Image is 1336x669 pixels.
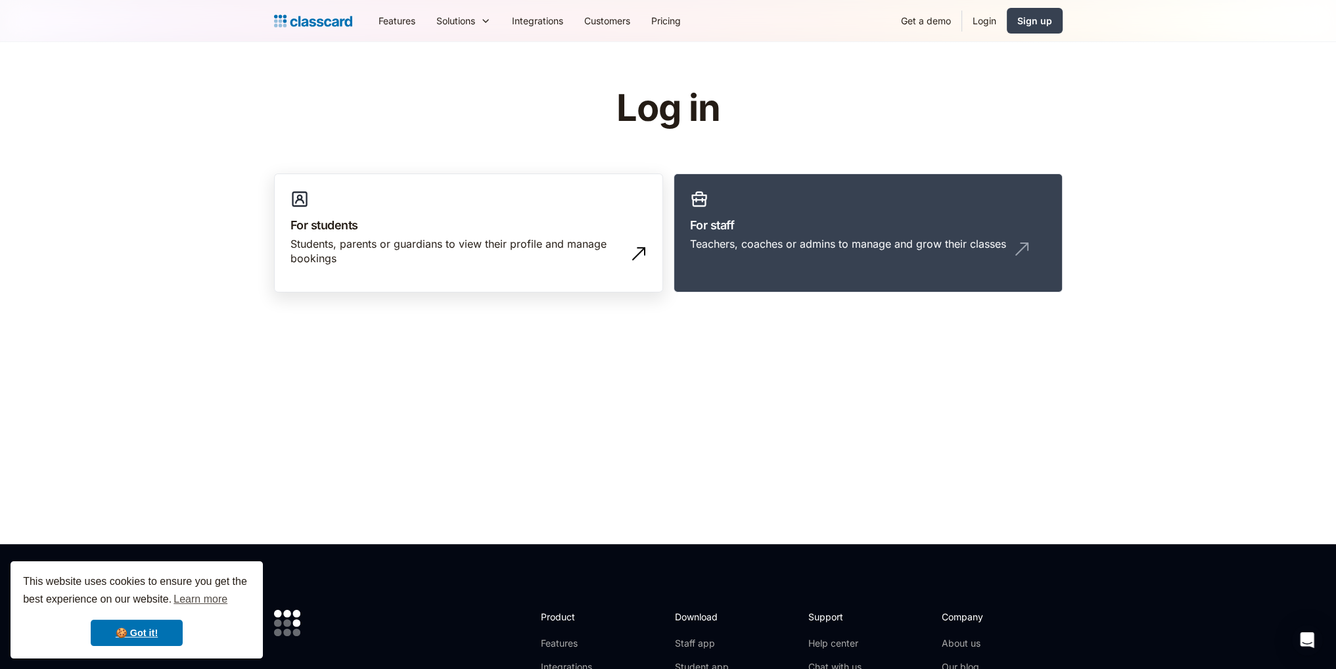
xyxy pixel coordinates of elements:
[1017,14,1052,28] div: Sign up
[501,6,574,35] a: Integrations
[290,237,620,266] div: Students, parents or guardians to view their profile and manage bookings
[1007,8,1063,34] a: Sign up
[690,216,1046,234] h3: For staff
[890,6,961,35] a: Get a demo
[368,6,426,35] a: Features
[942,610,1029,624] h2: Company
[91,620,183,646] a: dismiss cookie message
[674,610,728,624] h2: Download
[541,610,611,624] h2: Product
[574,6,641,35] a: Customers
[172,589,229,609] a: learn more about cookies
[1291,624,1323,656] div: Open Intercom Messenger
[690,237,1006,251] div: Teachers, coaches or admins to manage and grow their classes
[436,14,475,28] div: Solutions
[11,561,263,658] div: cookieconsent
[541,637,611,650] a: Features
[426,6,501,35] div: Solutions
[274,173,663,293] a: For studentsStudents, parents or guardians to view their profile and manage bookings
[674,637,728,650] a: Staff app
[290,216,647,234] h3: For students
[808,610,862,624] h2: Support
[962,6,1007,35] a: Login
[674,173,1063,293] a: For staffTeachers, coaches or admins to manage and grow their classes
[23,574,250,609] span: This website uses cookies to ensure you get the best experience on our website.
[459,88,877,129] h1: Log in
[942,637,1029,650] a: About us
[641,6,691,35] a: Pricing
[808,637,862,650] a: Help center
[274,12,352,30] a: home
